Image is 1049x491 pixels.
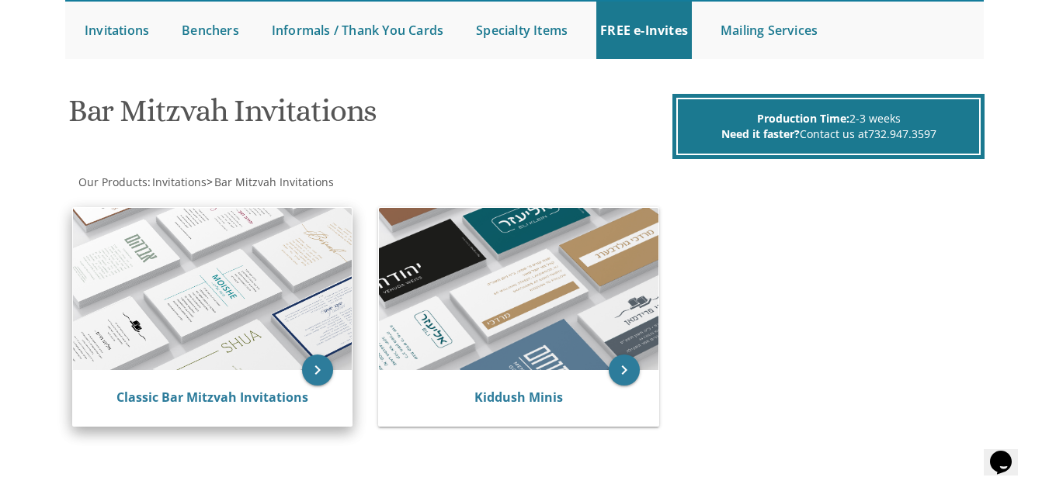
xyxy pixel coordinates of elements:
a: keyboard_arrow_right [609,354,640,386]
span: > [207,175,334,189]
a: Invitations [151,175,207,189]
a: 732.947.3597 [868,126,936,141]
a: Kiddush Minis [474,389,563,406]
div: : [65,175,524,190]
span: Invitations [152,175,207,189]
img: Kiddush Minis [379,208,658,371]
iframe: chat widget [984,429,1033,475]
a: Classic Bar Mitzvah Invitations [116,389,308,406]
span: Bar Mitzvah Invitations [214,175,334,189]
a: Bar Mitzvah Invitations [213,175,334,189]
img: Classic Bar Mitzvah Invitations [73,208,352,371]
span: Production Time: [757,111,849,126]
a: Invitations [81,2,153,59]
h1: Bar Mitzvah Invitations [68,94,669,140]
a: Benchers [178,2,243,59]
a: Specialty Items [472,2,571,59]
a: Mailing Services [717,2,821,59]
div: 2-3 weeks Contact us at [676,98,981,155]
span: Need it faster? [721,126,800,141]
a: keyboard_arrow_right [302,354,333,386]
a: FREE e-Invites [596,2,692,59]
a: Informals / Thank You Cards [268,2,447,59]
a: Our Products [77,175,148,189]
